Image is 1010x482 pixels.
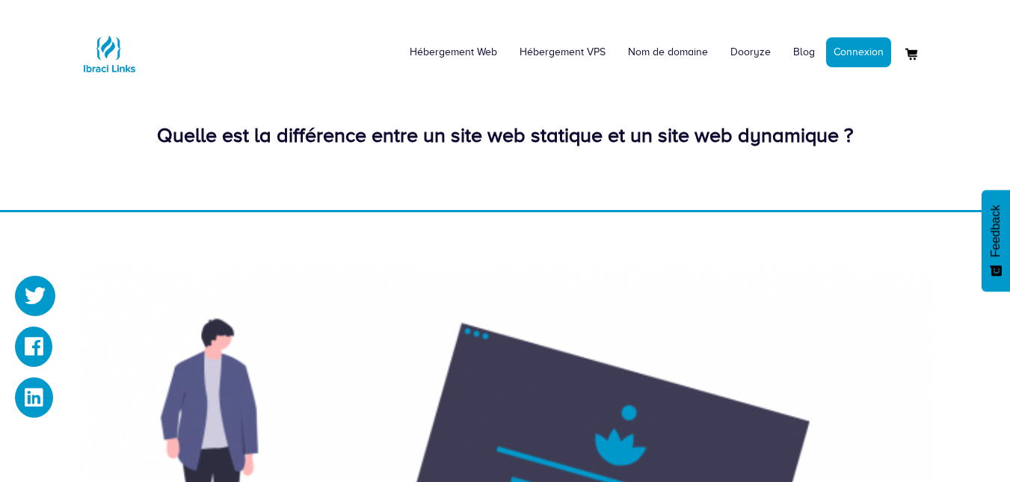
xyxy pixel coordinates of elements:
[719,30,782,75] a: Dooryze
[79,24,139,84] img: Logo Ibraci Links
[782,30,826,75] a: Blog
[826,37,891,67] a: Connexion
[982,190,1010,291] button: Feedback - Afficher l’enquête
[508,30,617,75] a: Hébergement VPS
[989,205,1003,257] span: Feedback
[398,30,508,75] a: Hébergement Web
[617,30,719,75] a: Nom de domaine
[79,121,932,150] div: Quelle est la différence entre un site web statique et un site web dynamique ?
[79,11,139,84] a: Logo Ibraci Links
